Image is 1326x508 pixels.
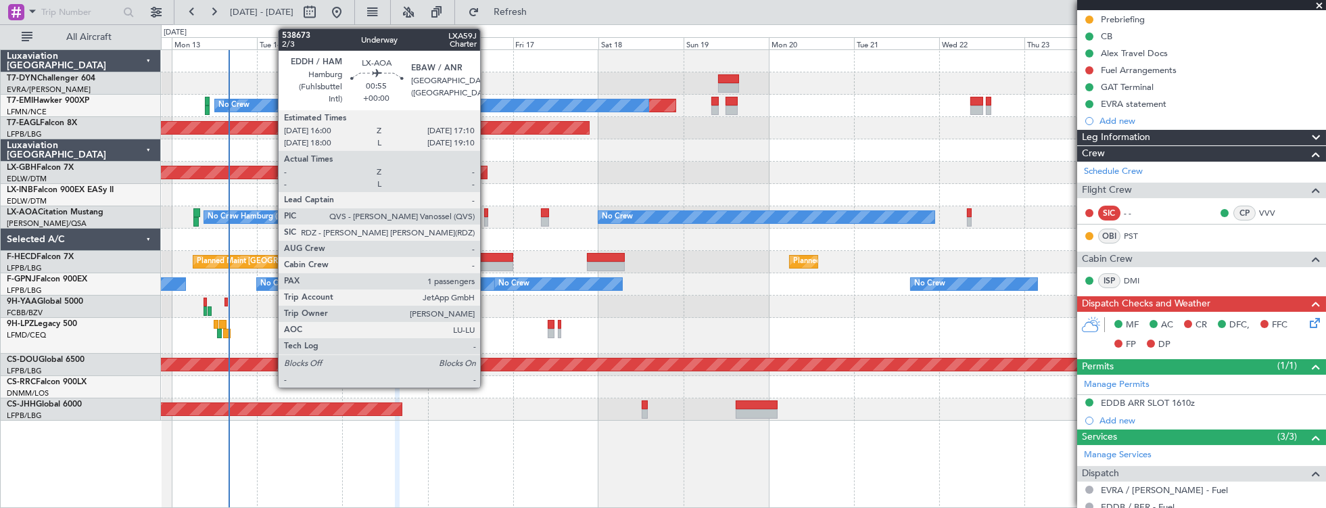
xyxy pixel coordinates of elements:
div: Fri 17 [513,37,598,49]
a: T7-EMIHawker 900XP [7,97,89,105]
a: LFPB/LBG [7,411,42,421]
div: [DATE] [164,27,187,39]
span: T7-DYN [7,74,37,83]
div: CP [1233,206,1256,221]
button: Refresh [462,1,543,23]
button: All Aircraft [15,26,147,48]
a: T7-EAGLFalcon 8X [7,119,77,127]
div: EVRA statement [1101,98,1166,110]
span: Flight Crew [1082,183,1132,198]
span: MF [1126,319,1139,332]
div: SIC [1098,206,1120,221]
span: FP [1126,338,1136,352]
a: FCBB/BZV [7,308,43,318]
a: 9H-LPZLegacy 500 [7,320,77,328]
a: CS-RRCFalcon 900LX [7,378,87,386]
a: F-HECDFalcon 7X [7,253,74,261]
div: Alex Travel Docs [1101,47,1168,59]
a: LFPB/LBG [7,129,42,139]
span: LX-AOA [7,208,38,216]
a: LFMN/NCE [7,107,47,117]
a: VVV [1259,207,1289,219]
span: DP [1158,338,1170,352]
a: LX-GBHFalcon 7X [7,164,74,172]
span: T7-EMI [7,97,33,105]
span: [DATE] - [DATE] [230,6,293,18]
span: 9H-LPZ [7,320,34,328]
span: Cabin Crew [1082,252,1133,267]
span: 9H-YAA [7,298,37,306]
div: No Crew [498,274,529,294]
span: F-GPNJ [7,275,36,283]
div: Prebriefing [1101,14,1145,25]
div: Thu 23 [1024,37,1110,49]
span: LX-INB [7,186,33,194]
a: CS-JHHGlobal 6000 [7,400,82,409]
a: LFMD/CEQ [7,330,46,340]
div: Planned Maint [GEOGRAPHIC_DATA] ([GEOGRAPHIC_DATA]) [197,252,410,272]
div: - - [1124,207,1154,219]
input: Trip Number [41,2,119,22]
a: Schedule Crew [1084,165,1143,179]
a: T7-DYNChallenger 604 [7,74,95,83]
span: T7-EAGL [7,119,40,127]
div: ISP [1098,273,1120,288]
span: CS-RRC [7,378,36,386]
div: Add new [1099,115,1319,126]
span: DFC, [1229,319,1250,332]
div: Wed 15 [342,37,427,49]
div: Tue 14 [257,37,342,49]
a: Manage Permits [1084,378,1150,392]
span: CS-JHH [7,400,36,409]
a: DNMM/LOS [7,388,49,398]
a: EDLW/DTM [7,196,47,206]
div: OBI [1098,229,1120,244]
a: EVRA/[PERSON_NAME] [7,85,91,95]
div: Mon 13 [172,37,257,49]
div: Planned Maint [GEOGRAPHIC_DATA] ([GEOGRAPHIC_DATA]) [793,252,1006,272]
span: Leg Information [1082,130,1150,145]
span: LX-GBH [7,164,37,172]
div: Thu 16 [428,37,513,49]
div: CB [1101,30,1112,42]
a: LFPB/LBG [7,285,42,296]
div: No Crew [602,207,633,227]
a: DMI [1124,275,1154,287]
span: All Aircraft [35,32,143,42]
div: Fuel Arrangements [1101,64,1177,76]
span: CR [1195,319,1207,332]
span: (1/1) [1277,359,1297,373]
span: (3/3) [1277,430,1297,444]
a: 9H-YAAGlobal 5000 [7,298,83,306]
div: No Crew [218,95,250,116]
a: F-GPNJFalcon 900EX [7,275,87,283]
div: Add new [1099,415,1319,426]
a: LFPB/LBG [7,366,42,376]
div: No Crew [914,274,945,294]
div: Tue 21 [854,37,939,49]
span: CS-DOU [7,356,39,364]
div: Sun 19 [684,37,769,49]
span: Crew [1082,146,1105,162]
span: AC [1161,319,1173,332]
span: Dispatch Checks and Weather [1082,296,1210,312]
a: [PERSON_NAME]/QSA [7,218,87,229]
div: Sat 18 [598,37,684,49]
a: LFPB/LBG [7,263,42,273]
div: Wed 22 [939,37,1024,49]
span: Permits [1082,359,1114,375]
a: CS-DOUGlobal 6500 [7,356,85,364]
span: Dispatch [1082,466,1119,482]
div: No Crew Hamburg (Fuhlsbuttel Intl) [208,207,330,227]
div: EDDB ARR SLOT 1610z [1101,397,1195,409]
span: Services [1082,430,1117,445]
div: GAT Terminal [1101,81,1154,93]
a: LX-AOACitation Mustang [7,208,103,216]
div: No Crew [260,274,291,294]
a: Manage Services [1084,448,1152,462]
a: PST [1124,230,1154,242]
span: Refresh [482,7,539,17]
a: EDLW/DTM [7,174,47,184]
a: EVRA / [PERSON_NAME] - Fuel [1101,484,1228,496]
span: FFC [1272,319,1287,332]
